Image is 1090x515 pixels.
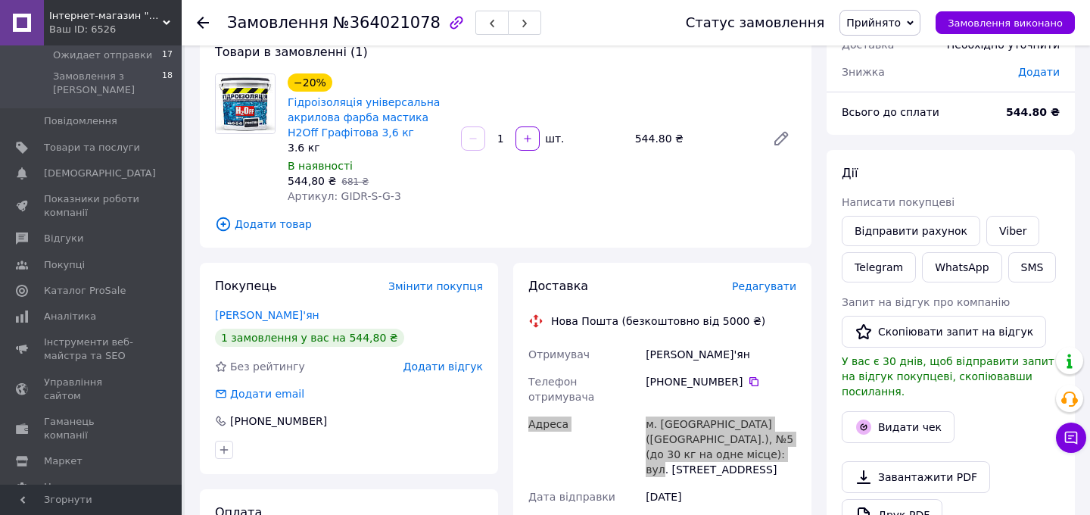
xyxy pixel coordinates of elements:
[215,45,368,59] span: Товари в замовленні (1)
[842,316,1046,348] button: Скопіювати запит на відгук
[842,166,858,180] span: Дії
[215,309,319,321] a: [PERSON_NAME]'ян
[528,376,594,403] span: Телефон отримувача
[333,14,441,32] span: №364021078
[643,410,799,483] div: м. [GEOGRAPHIC_DATA] ([GEOGRAPHIC_DATA].), №5 (до 30 кг на одне місце): вул. [STREET_ADDRESS]
[162,70,173,97] span: 18
[922,252,1001,282] a: WhatsApp
[216,74,275,133] img: Гідроізоляція універсальна акрилова фарба мастика H2Off Графітова 3,6 кг
[44,376,140,403] span: Управління сайтом
[528,491,615,503] span: Дата відправки
[842,66,885,78] span: Знижка
[197,15,209,30] div: Повернутися назад
[541,131,565,146] div: шт.
[49,23,182,36] div: Ваш ID: 6526
[288,73,332,92] div: −20%
[44,336,140,363] span: Інструменти веб-майстра та SEO
[842,196,955,208] span: Написати покупцеві
[288,96,440,139] a: Гідроізоляція універсальна акрилова фарба мастика H2Off Графітова 3,6 кг
[44,258,85,272] span: Покупці
[629,128,760,149] div: 544.80 ₴
[215,216,796,233] span: Додати товар
[288,140,449,155] div: 3.6 кг
[732,280,796,292] span: Редагувати
[44,141,140,154] span: Товари та послуги
[547,314,769,329] div: Нова Пошта (безкоштовно від 5000 ₴)
[213,386,306,401] div: Додати email
[842,216,980,246] button: Відправити рахунок
[842,39,894,51] span: Доставка
[766,123,796,154] a: Редагувати
[288,175,336,187] span: 544,80 ₴
[643,341,799,368] div: [PERSON_NAME]'ян
[686,15,825,30] div: Статус замовлення
[229,386,306,401] div: Додати email
[986,216,1039,246] a: Viber
[1018,66,1060,78] span: Додати
[44,415,140,442] span: Гаманець компанії
[44,284,126,298] span: Каталог ProSale
[842,252,916,282] a: Telegram
[229,414,329,429] div: [PHONE_NUMBER]
[842,106,939,118] span: Всього до сплати
[44,232,83,245] span: Відгуки
[230,360,305,373] span: Без рейтингу
[528,348,590,360] span: Отримувач
[44,114,117,128] span: Повідомлення
[44,454,83,468] span: Маркет
[215,279,277,293] span: Покупець
[53,70,162,97] span: Замовлення з [PERSON_NAME]
[44,167,156,180] span: [DEMOGRAPHIC_DATA]
[936,11,1075,34] button: Замовлення виконано
[646,374,796,389] div: [PHONE_NUMBER]
[1008,252,1057,282] button: SMS
[528,279,588,293] span: Доставка
[1056,423,1086,453] button: Чат з покупцем
[288,160,353,172] span: В наявності
[49,9,163,23] span: Інтернет-магазин "Шелік"
[846,17,901,29] span: Прийнято
[842,355,1054,398] span: У вас є 30 днів, щоб відправити запит на відгук покупцеві, скопіювавши посилання.
[341,176,369,187] span: 681 ₴
[44,310,96,323] span: Аналітика
[227,14,329,32] span: Замовлення
[643,483,799,510] div: [DATE]
[1006,106,1060,118] b: 544.80 ₴
[215,329,404,347] div: 1 замовлення у вас на 544,80 ₴
[53,48,152,62] span: Ожидает отправки
[528,418,568,430] span: Адреса
[948,17,1063,29] span: Замовлення виконано
[842,411,955,443] button: Видати чек
[44,192,140,220] span: Показники роботи компанії
[403,360,483,373] span: Додати відгук
[162,48,173,62] span: 17
[288,190,401,202] span: Артикул: GIDR-S-G-3
[842,296,1010,308] span: Запит на відгук про компанію
[44,480,121,494] span: Налаштування
[842,461,990,493] a: Завантажити PDF
[388,280,483,292] span: Змінити покупця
